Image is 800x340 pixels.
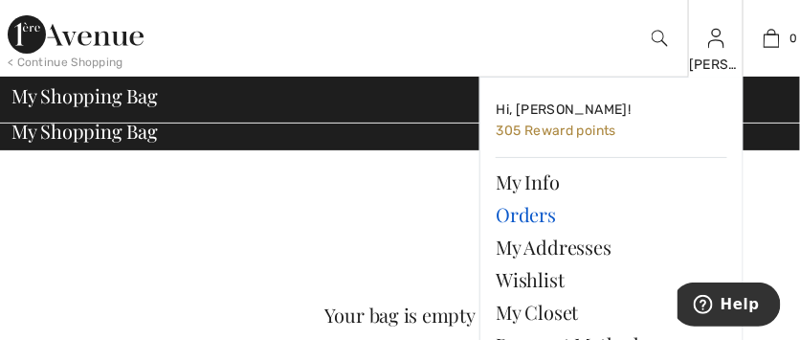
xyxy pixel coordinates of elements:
[51,306,750,325] div: Your bag is empty
[496,93,727,149] a: Hi, [PERSON_NAME]! 305 Reward points
[8,15,144,54] img: 1ère Avenue
[708,27,724,50] img: My Info
[764,27,780,50] img: My Bag
[496,231,727,263] a: My Addresses
[744,27,799,50] a: 0
[708,29,724,47] a: Sign In
[652,27,668,50] img: search the website
[11,86,158,105] span: My Shopping Bag
[8,54,123,71] div: < Continue Shopping
[789,30,797,47] span: 0
[496,166,727,198] a: My Info
[678,283,781,330] iframe: Opens a widget where you can find more information
[496,102,631,118] span: Hi, [PERSON_NAME]!
[496,198,727,231] a: Orders
[11,122,158,141] span: My Shopping Bag
[496,123,616,139] span: 305 Reward points
[689,55,744,75] div: [PERSON_NAME]
[496,263,727,296] a: Wishlist
[496,296,727,329] a: My Closet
